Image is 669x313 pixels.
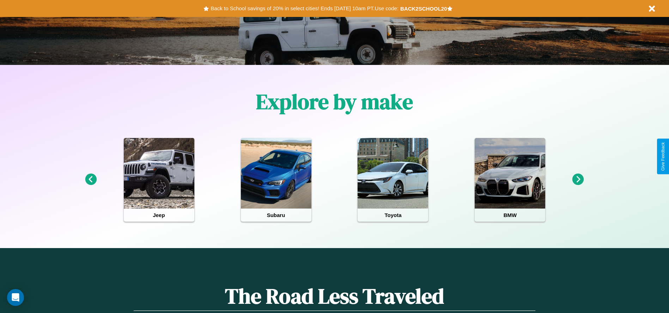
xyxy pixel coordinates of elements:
button: Back to School savings of 20% in select cities! Ends [DATE] 10am PT.Use code: [209,4,400,13]
h1: Explore by make [256,87,413,116]
h4: Subaru [241,209,311,222]
h1: The Road Less Traveled [134,282,535,311]
h4: Jeep [124,209,194,222]
b: BACK2SCHOOL20 [400,6,447,12]
div: Give Feedback [661,142,665,171]
h4: BMW [475,209,545,222]
div: Open Intercom Messenger [7,289,24,306]
h4: Toyota [358,209,428,222]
